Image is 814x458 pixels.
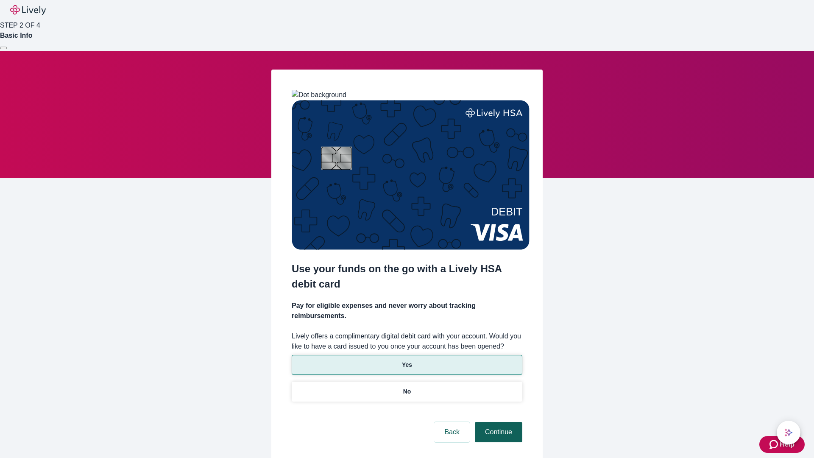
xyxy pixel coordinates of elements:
h2: Use your funds on the go with a Lively HSA debit card [292,261,522,292]
button: Zendesk support iconHelp [759,436,805,453]
img: Debit card [292,100,530,250]
img: Lively [10,5,46,15]
svg: Lively AI Assistant [784,428,793,437]
button: No [292,382,522,402]
button: Yes [292,355,522,375]
h4: Pay for eligible expenses and never worry about tracking reimbursements. [292,301,522,321]
button: chat [777,421,800,444]
p: Yes [402,360,412,369]
button: Back [434,422,470,442]
img: Dot background [292,90,346,100]
span: Help [780,439,794,450]
p: No [403,387,411,396]
label: Lively offers a complimentary digital debit card with your account. Would you like to have a card... [292,331,522,352]
button: Continue [475,422,522,442]
svg: Zendesk support icon [769,439,780,450]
